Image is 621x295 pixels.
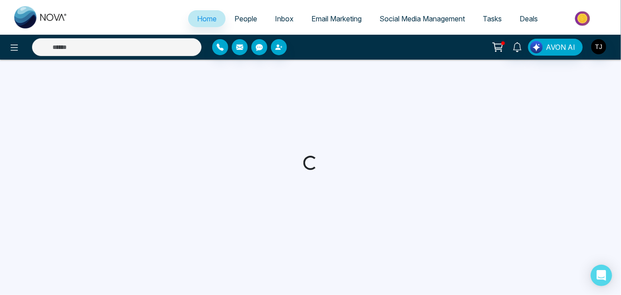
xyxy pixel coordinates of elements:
[483,14,502,23] span: Tasks
[311,14,362,23] span: Email Marketing
[371,10,474,27] a: Social Media Management
[511,10,547,27] a: Deals
[591,39,606,54] img: User Avatar
[379,14,465,23] span: Social Media Management
[14,6,68,28] img: Nova CRM Logo
[520,14,538,23] span: Deals
[302,10,371,27] a: Email Marketing
[226,10,266,27] a: People
[546,42,575,53] span: AVON AI
[530,41,543,53] img: Lead Flow
[197,14,217,23] span: Home
[275,14,294,23] span: Inbox
[551,8,616,28] img: Market-place.gif
[591,265,612,286] div: Open Intercom Messenger
[528,39,583,56] button: AVON AI
[266,10,302,27] a: Inbox
[474,10,511,27] a: Tasks
[234,14,257,23] span: People
[188,10,226,27] a: Home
